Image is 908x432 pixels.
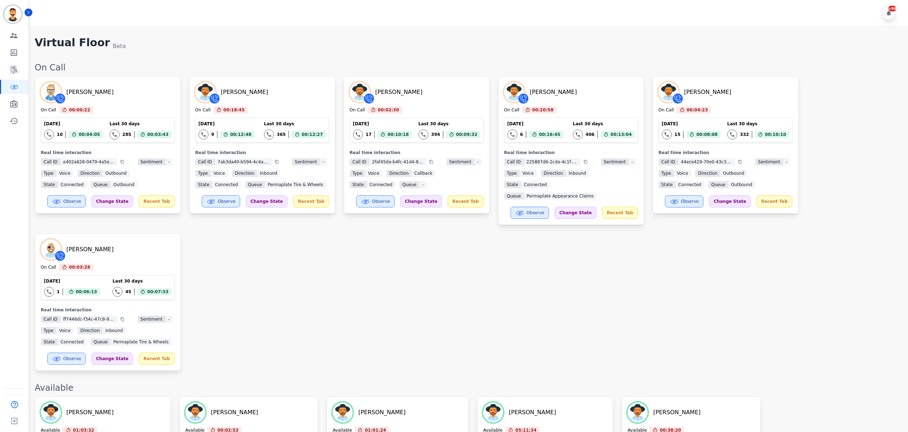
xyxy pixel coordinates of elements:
span: Queue [400,181,419,188]
div: [DATE] [199,121,254,127]
span: State [504,181,521,188]
span: - [783,158,790,165]
img: Avatar [195,82,215,102]
div: Change State [400,195,442,207]
img: Avatar [185,402,205,422]
div: On Call [350,107,365,114]
span: Queue [245,181,265,188]
button: Observe [356,195,395,207]
span: Type [41,327,57,334]
div: [PERSON_NAME] [375,88,423,96]
span: Direction [78,170,102,177]
div: Last 30 days [573,121,635,127]
span: e402a628-0479-4a5e-b759-e6d87e01cbb4 [60,158,117,165]
div: Real time interaction [659,150,792,156]
img: Bordered avatar [4,6,21,23]
span: 2faf45da-b4fc-41d4-822d-be7dd0b7fe0a [369,158,426,165]
div: [DATE] [662,121,720,127]
span: Queue [708,181,728,188]
span: outbound [102,170,130,177]
div: On Call [41,107,56,114]
div: Last 30 days [112,278,171,284]
span: 00:03:43 [147,131,169,138]
span: Type [41,170,57,177]
div: On Call [659,107,674,114]
img: Avatar [628,402,648,422]
div: On Call [35,62,901,73]
span: voice [56,327,73,334]
span: 00:10:18 [387,131,409,138]
span: 00:20:58 [532,106,554,114]
div: 1 [57,289,60,295]
span: Outbound [110,181,137,188]
div: Last 30 days [418,121,480,127]
div: Real time interaction [350,150,484,156]
h1: Virtual Floor [35,36,110,51]
span: connected [675,181,704,188]
img: Avatar [41,239,61,259]
span: inbound [257,170,280,177]
span: 00:04:05 [79,131,100,138]
div: 365 [277,132,286,137]
div: [PERSON_NAME] [530,88,577,96]
span: Permaplate Appearance Claims [524,193,596,200]
span: - [419,181,426,188]
div: 10 [57,132,63,137]
span: voice [674,170,691,177]
div: 394 [431,132,440,137]
span: - [320,158,327,165]
div: 9 [211,132,214,137]
div: Last 30 days [727,121,789,127]
div: Recent Tab [139,353,174,365]
span: Observe [527,210,544,216]
div: Change State [246,195,287,207]
div: 17 [366,132,372,137]
div: 45 [125,289,131,295]
div: 285 [122,132,131,137]
div: Recent Tab [756,195,792,207]
div: [PERSON_NAME] [67,245,114,254]
div: +99 [888,6,896,11]
div: Last 30 days [110,121,171,127]
span: 00:04:23 [687,106,708,114]
span: State [659,181,676,188]
img: Avatar [350,82,370,102]
div: Last 30 days [264,121,326,127]
span: Observe [63,199,81,204]
span: Type [195,170,211,177]
span: Call ID [195,158,215,165]
span: State [350,181,367,188]
div: [DATE] [44,121,103,127]
div: On Call [41,264,56,271]
img: Avatar [41,402,61,422]
span: Direction [695,170,720,177]
div: [PERSON_NAME] [684,88,732,96]
div: Available [35,382,901,394]
span: callback [411,170,435,177]
span: Observe [63,356,81,362]
span: Sentiment [755,158,783,165]
span: 00:18:45 [223,106,245,114]
span: voice [519,170,537,177]
span: Observe [681,199,699,204]
span: Observe [372,199,390,204]
button: Observe [202,195,240,207]
span: Type [350,170,365,177]
div: [PERSON_NAME] [221,88,268,96]
span: ff7446dc-f34c-47c8-97fb-921f7ad2719a [60,316,117,323]
div: [DATE] [353,121,412,127]
span: - [629,158,636,165]
div: Recent Tab [293,195,329,207]
img: Avatar [483,402,503,422]
div: [DATE] [507,121,563,127]
span: Sentiment [601,158,629,165]
span: 00:10:10 [765,131,786,138]
span: Permaplate Tire & Wheels [265,181,326,188]
span: State [41,338,58,346]
span: 00:13:04 [611,131,632,138]
div: Real time interaction [41,307,175,313]
div: Real time interaction [41,150,175,156]
span: Type [659,170,674,177]
div: [PERSON_NAME] [509,408,556,417]
img: Avatar [41,82,61,102]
